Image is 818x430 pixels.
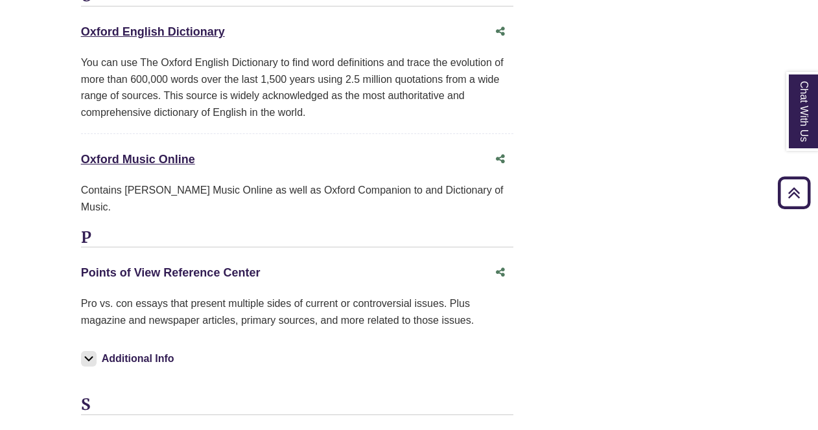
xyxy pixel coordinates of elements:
button: Share this database [487,147,513,172]
p: Pro vs. con essays that present multiple sides of current or controversial issues. Plus magazine ... [81,295,513,328]
button: Additional Info [81,350,178,368]
a: Back to Top [773,184,815,201]
a: Points of View Reference Center [81,266,261,279]
button: Share this database [487,260,513,285]
h3: P [81,229,513,248]
div: You can use The Oxford English Dictionary to find word definitions and trace the evolution of mor... [81,54,513,120]
a: Oxford Music Online [81,153,195,166]
h3: S [81,396,513,415]
button: Share this database [487,19,513,44]
a: Oxford English Dictionary [81,25,225,38]
div: Contains [PERSON_NAME] Music Online as well as Oxford Companion to and Dictionary of Music. [81,182,513,215]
